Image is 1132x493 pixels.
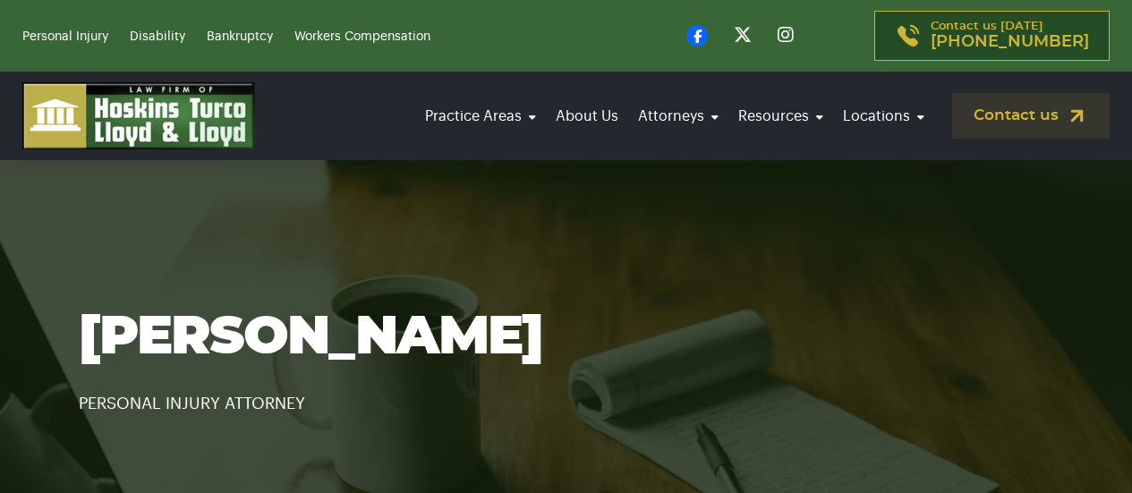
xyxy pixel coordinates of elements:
a: Practice Areas [420,91,541,141]
a: Workers Compensation [294,30,430,43]
a: Personal Injury [22,30,108,43]
p: Contact us [DATE] [931,21,1089,51]
a: Locations [838,91,930,141]
a: Disability [130,30,185,43]
a: Bankruptcy [207,30,273,43]
span: PERSONAL INJURY ATTORNEY [79,395,305,412]
img: logo [22,82,255,149]
a: Contact us [DATE][PHONE_NUMBER] [874,11,1110,61]
a: Resources [733,91,829,141]
a: Attorneys [633,91,724,141]
span: [PHONE_NUMBER] [931,33,1089,51]
a: Contact us [952,93,1110,139]
h1: [PERSON_NAME] [79,306,1054,369]
a: About Us [550,91,624,141]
